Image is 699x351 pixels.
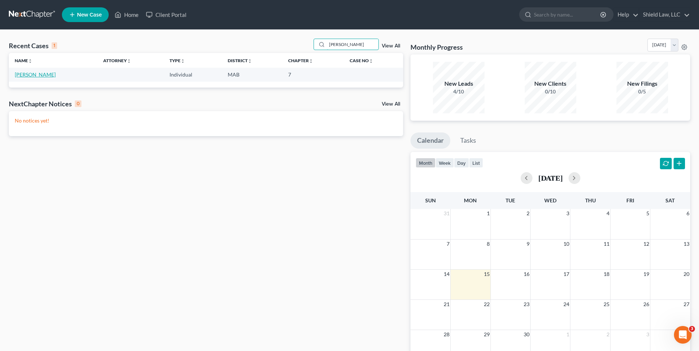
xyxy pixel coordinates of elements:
span: 8 [486,240,490,248]
i: unfold_more [181,59,185,63]
i: unfold_more [248,59,252,63]
div: 4/10 [433,88,485,95]
span: 9 [526,240,530,248]
span: 27 [683,300,690,309]
span: 13 [683,240,690,248]
button: day [454,158,469,168]
span: Sat [665,197,675,203]
a: Help [614,8,639,21]
button: list [469,158,483,168]
span: 31 [443,209,450,218]
h3: Monthly Progress [410,43,463,52]
a: Home [111,8,142,21]
span: 15 [483,270,490,279]
span: 2 [526,209,530,218]
span: 1 [486,209,490,218]
span: 1 [566,330,570,339]
button: week [436,158,454,168]
span: 28 [443,330,450,339]
span: 19 [643,270,650,279]
a: Shield Law, LLC [639,8,690,21]
a: Nameunfold_more [15,58,32,63]
a: [PERSON_NAME] [15,71,56,78]
td: 7 [282,68,344,81]
span: 21 [443,300,450,309]
input: Search by name... [327,39,378,50]
span: 29 [483,330,490,339]
span: 11 [603,240,610,248]
span: 25 [603,300,610,309]
div: New Clients [525,79,576,88]
div: New Filings [616,79,668,88]
span: Fri [626,197,634,203]
a: Case Nounfold_more [350,58,373,63]
a: Calendar [410,132,450,149]
span: 18 [603,270,610,279]
span: 17 [563,270,570,279]
h2: [DATE] [538,174,563,182]
span: 16 [523,270,530,279]
span: 4 [606,209,610,218]
input: Search by name... [534,8,601,21]
span: 3 [566,209,570,218]
i: unfold_more [369,59,373,63]
a: Tasks [454,132,483,149]
span: Tue [506,197,515,203]
span: 26 [643,300,650,309]
span: 7 [446,240,450,248]
span: 23 [523,300,530,309]
div: 1 [52,42,57,49]
span: New Case [77,12,102,18]
td: MAB [222,68,282,81]
span: 14 [443,270,450,279]
div: 0/5 [616,88,668,95]
span: 2 [606,330,610,339]
span: 30 [523,330,530,339]
i: unfold_more [28,59,32,63]
span: 6 [686,209,690,218]
div: 0/10 [525,88,576,95]
a: Attorneyunfold_more [103,58,131,63]
span: 20 [683,270,690,279]
iframe: Intercom live chat [674,326,692,344]
span: 3 [689,326,695,332]
span: Sun [425,197,436,203]
div: Recent Cases [9,41,57,50]
span: 5 [646,209,650,218]
div: New Leads [433,79,485,88]
a: Districtunfold_more [228,58,252,63]
a: View All [382,43,400,49]
a: Chapterunfold_more [288,58,313,63]
i: unfold_more [127,59,131,63]
div: 0 [75,100,81,107]
a: View All [382,102,400,107]
td: Individual [164,68,221,81]
span: Wed [544,197,556,203]
a: Client Portal [142,8,190,21]
i: unfold_more [309,59,313,63]
span: 12 [643,240,650,248]
button: month [416,158,436,168]
span: Mon [464,197,477,203]
span: 10 [563,240,570,248]
p: No notices yet! [15,117,397,124]
span: 22 [483,300,490,309]
div: NextChapter Notices [9,99,81,108]
a: Typeunfold_more [169,58,185,63]
span: Thu [585,197,596,203]
span: 3 [646,330,650,339]
span: 24 [563,300,570,309]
